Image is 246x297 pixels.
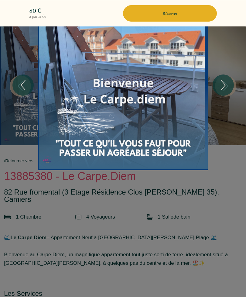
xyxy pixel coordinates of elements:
[213,74,234,96] button: Next
[29,14,122,19] p: à partir de
[123,5,217,22] button: Réserver
[125,11,215,16] p: Réserver
[29,8,122,14] p: 80 €
[5,2,23,21] button: Ouvrir le widget de chat LiveChat
[12,74,34,96] button: Previous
